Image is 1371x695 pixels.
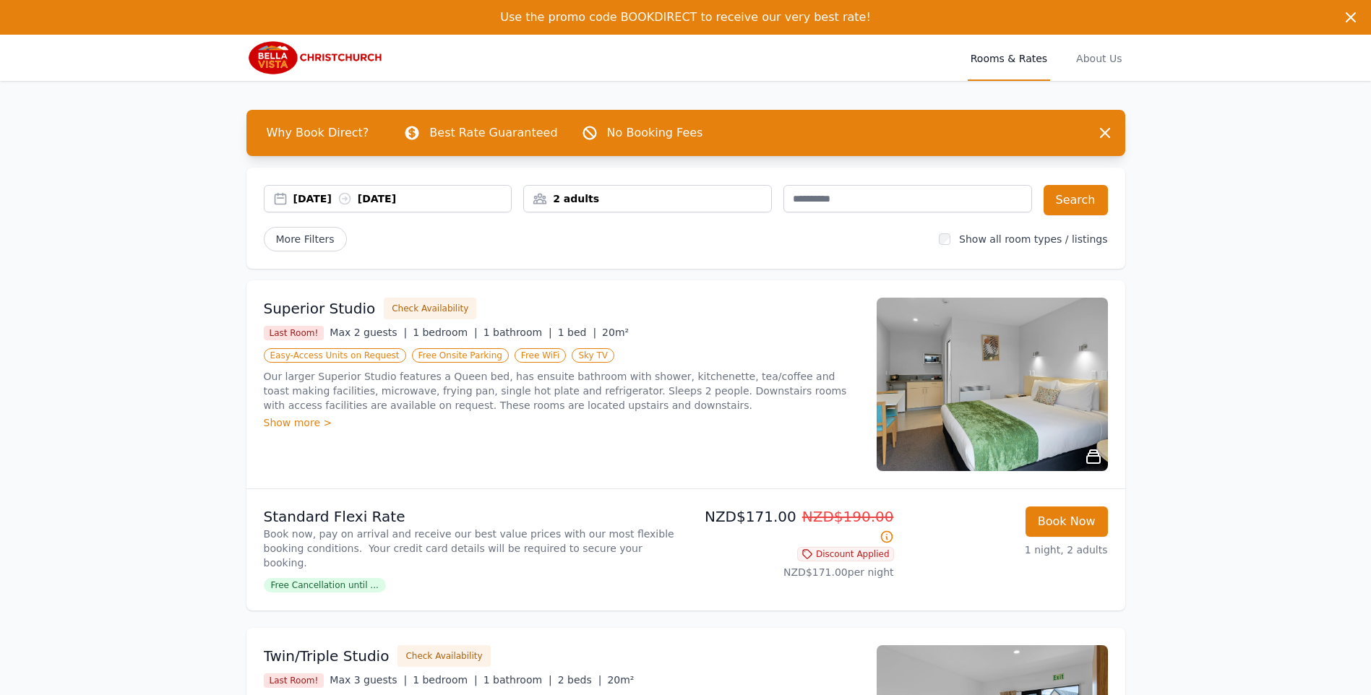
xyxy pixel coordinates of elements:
[264,506,680,527] p: Standard Flexi Rate
[607,124,703,142] p: No Booking Fees
[255,118,381,147] span: Why Book Direct?
[572,348,614,363] span: Sky TV
[397,645,490,667] button: Check Availability
[802,508,894,525] span: NZD$190.00
[500,10,871,24] span: Use the promo code BOOKDIRECT to receive our very best rate!
[692,506,894,547] p: NZD$171.00
[264,348,406,363] span: Easy-Access Units on Request
[906,543,1108,557] p: 1 night, 2 adults
[246,40,386,75] img: Bella Vista Christchurch
[264,326,325,340] span: Last Room!
[483,327,552,338] span: 1 bathroom |
[412,348,509,363] span: Free Onsite Parking
[558,327,596,338] span: 1 bed |
[1044,185,1108,215] button: Search
[692,565,894,579] p: NZD$171.00 per night
[968,35,1050,81] a: Rooms & Rates
[483,674,552,686] span: 1 bathroom |
[330,327,407,338] span: Max 2 guests |
[264,415,859,430] div: Show more >
[264,673,325,688] span: Last Room!
[413,674,478,686] span: 1 bedroom |
[293,191,512,206] div: [DATE] [DATE]
[797,547,894,561] span: Discount Applied
[1026,506,1108,537] button: Book Now
[264,369,859,413] p: Our larger Superior Studio features a Queen bed, has ensuite bathroom with shower, kitchenette, t...
[264,227,347,251] span: More Filters
[959,233,1107,245] label: Show all room types / listings
[330,674,407,686] span: Max 3 guests |
[515,348,567,363] span: Free WiFi
[264,527,680,570] p: Book now, pay on arrival and receive our best value prices with our most flexible booking conditi...
[264,298,376,319] h3: Superior Studio
[384,298,476,319] button: Check Availability
[1073,35,1125,81] a: About Us
[413,327,478,338] span: 1 bedroom |
[264,578,386,592] span: Free Cancellation until ...
[558,674,602,686] span: 2 beds |
[429,124,557,142] p: Best Rate Guaranteed
[602,327,629,338] span: 20m²
[264,646,390,666] h3: Twin/Triple Studio
[607,674,634,686] span: 20m²
[524,191,771,206] div: 2 adults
